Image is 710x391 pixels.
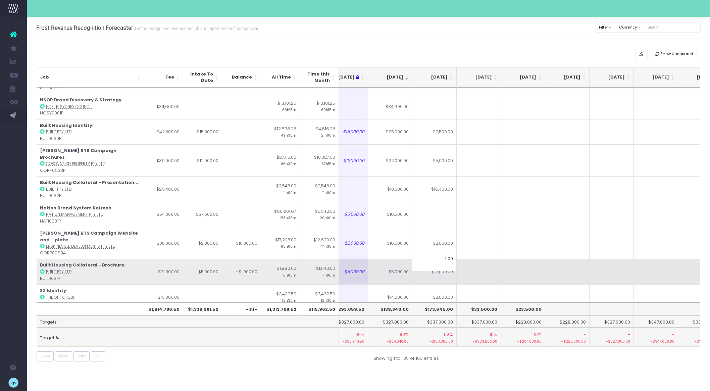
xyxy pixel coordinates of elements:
[37,328,339,346] td: Target %
[144,284,183,310] td: $16,000.00
[282,106,296,112] small: 60h15m
[300,302,339,315] th: $115,962.50
[222,67,261,88] th: Balance: activate to sort column ascending
[46,161,105,166] abbr: Coronation Property Pty Ltd
[324,67,368,88] th: Aug 25 : activate to sort column ascending
[46,244,115,249] abbr: Erskineville Developments Pty Ltd
[37,259,144,284] td: : BUIL0031P
[501,67,545,88] th: Dec 25: activate to sort column ascending
[321,132,335,138] small: 21h00m
[261,176,300,202] td: $2,545.00
[300,227,339,259] td: $12,620.00
[320,214,335,221] small: 20h00m
[222,302,261,315] th: -Inf-
[78,353,86,359] span: Print
[545,315,590,328] td: $228,000.00
[412,119,457,145] td: $2,500.00
[368,202,412,227] td: $16,500.00
[36,25,258,31] h3: Frost Revenue Recognition Forecaster
[504,338,542,344] small: -$204,500.00
[284,189,296,195] small: 11h00m
[37,119,144,145] td: : BUIL0030P
[37,227,144,259] td: : CORP00634
[412,284,457,310] td: $2,000.00
[40,122,92,129] strong: Built Housing Identity
[144,176,183,202] td: $26,400.00
[412,144,457,176] td: $5,000.00
[584,331,586,338] span: -
[183,302,222,315] th: $1,339,981.50
[222,259,261,284] td: -$1,000.00
[368,302,412,315] th: $139,840.00
[534,331,542,338] span: 10%
[144,144,183,176] td: $39,000.00
[144,67,183,88] th: Fee: activate to sort column ascending
[416,338,453,344] small: -$163,355.00
[300,67,339,88] th: Time this Month: activate to sort column ascending
[324,202,368,227] td: $5,500.00
[651,49,697,59] button: Show Unsecured
[261,259,300,284] td: $1,880.00
[300,119,339,145] td: $4,616.25
[444,331,453,338] span: 52%
[144,227,183,259] td: $30,000.00
[261,94,300,119] td: $13,101.25
[460,338,497,344] small: -$303,500.00
[73,351,90,362] button: Print
[327,338,364,344] small: -$33,940.50
[283,272,296,278] small: 8h00m
[371,338,409,344] small: -$36,040.00
[457,67,501,88] th: Nov 25: activate to sort column ascending
[261,119,300,145] td: $12,806.25
[324,144,368,176] td: $12,000.00
[300,94,339,119] td: $13,101.25
[412,67,457,88] th: Oct 25: activate to sort column ascending
[368,94,412,119] td: $34,600.00
[412,259,457,284] td: $12,000.00
[660,51,693,57] span: Show Unsecured
[183,202,222,227] td: $37,500.00
[637,338,674,344] small: -$347,000.00
[37,315,339,328] td: Targets
[368,315,412,328] td: $327,000.00
[412,227,457,259] td: $2,000.00
[324,119,368,145] td: $15,000.00
[355,331,364,338] span: 90%
[261,67,300,88] th: All Time: activate to sort column ascending
[644,22,701,33] input: Search...
[281,132,296,138] small: 49h30m
[672,331,674,338] span: -
[8,378,18,388] img: images/default_profile_image.png
[634,315,678,328] td: $347,000.00
[144,119,183,145] td: $42,500.00
[282,297,296,303] small: 12h30m
[368,144,412,176] td: $22,000.00
[261,227,300,259] td: $17,225.00
[144,202,183,227] td: $54,000.00
[46,295,75,300] abbr: The GPT Group
[37,351,54,362] button: Copy
[300,176,339,202] td: $2,545.00
[261,284,300,310] td: $3,432.50
[261,202,300,227] td: $60,801.67
[300,144,339,176] td: $10,027.50
[501,315,545,328] td: $228,000.00
[40,205,111,211] strong: Nation Brand System Refresh
[46,269,71,275] abbr: Built Pty Ltd
[324,302,368,315] th: $293,059.50
[133,25,258,31] small: Define recognised revenue per job and report on the financial year
[95,353,101,359] span: PDF
[183,119,222,145] td: $15,000.00
[322,272,335,278] small: 7h00m
[300,259,339,284] td: $1,640.00
[321,106,335,112] small: 60h15m
[222,227,261,259] td: $10,000.00
[590,67,634,88] th: Feb 26: activate to sort column ascending
[46,104,92,109] abbr: North Sydney Council
[322,189,335,195] small: 11h00m
[281,243,296,249] small: 63h00m
[412,176,457,202] td: $16,400.00
[490,331,497,338] span: 10%
[300,202,339,227] td: $5,542.50
[40,353,50,359] span: Copy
